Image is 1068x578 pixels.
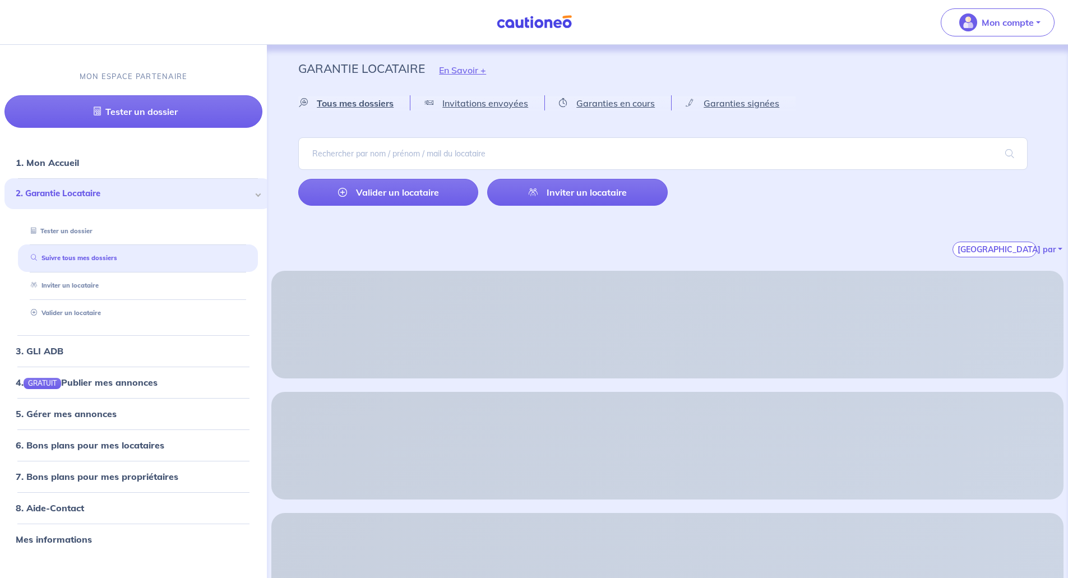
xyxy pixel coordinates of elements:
[26,309,101,317] a: Valider un locataire
[982,16,1034,29] p: Mon compte
[18,304,258,322] div: Valider un locataire
[4,528,262,551] div: Mes informations
[4,178,271,209] div: 2. Garantie Locataire
[298,179,478,206] a: Valider un locataire
[26,281,99,289] a: Inviter un locataire
[80,71,188,82] p: MON ESPACE PARTENAIRE
[4,95,262,128] a: Tester un dossier
[425,54,500,86] button: En Savoir +
[492,15,576,29] img: Cautioneo
[4,497,262,519] div: 8. Aide-Contact
[18,222,258,241] div: Tester un dossier
[16,187,252,200] span: 2. Garantie Locataire
[4,151,262,174] div: 1. Mon Accueil
[704,98,779,109] span: Garanties signées
[18,249,258,268] div: Suivre tous mes dossiers
[576,98,655,109] span: Garanties en cours
[487,179,667,206] a: Inviter un locataire
[16,471,178,482] a: 7. Bons plans pour mes propriétaires
[26,227,93,235] a: Tester un dossier
[298,58,425,78] p: Garantie Locataire
[16,502,84,514] a: 8. Aide-Contact
[16,440,164,451] a: 6. Bons plans pour mes locataires
[16,345,63,357] a: 3. GLI ADB
[545,96,671,110] a: Garanties en cours
[298,137,1028,170] input: Rechercher par nom / prénom / mail du locataire
[16,377,158,388] a: 4.GRATUITPublier mes annonces
[26,255,117,262] a: Suivre tous mes dossiers
[941,8,1055,36] button: illu_account_valid_menu.svgMon compte
[16,157,79,168] a: 1. Mon Accueil
[4,434,262,456] div: 6. Bons plans pour mes locataires
[16,534,92,545] a: Mes informations
[4,403,262,425] div: 5. Gérer mes annonces
[16,408,117,419] a: 5. Gérer mes annonces
[317,98,394,109] span: Tous mes dossiers
[672,96,796,110] a: Garanties signées
[18,276,258,295] div: Inviter un locataire
[959,13,977,31] img: illu_account_valid_menu.svg
[4,465,262,488] div: 7. Bons plans pour mes propriétaires
[4,371,262,394] div: 4.GRATUITPublier mes annonces
[953,242,1037,257] button: [GEOGRAPHIC_DATA] par
[442,98,528,109] span: Invitations envoyées
[992,138,1028,169] span: search
[410,96,544,110] a: Invitations envoyées
[298,96,410,110] a: Tous mes dossiers
[4,340,262,362] div: 3. GLI ADB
